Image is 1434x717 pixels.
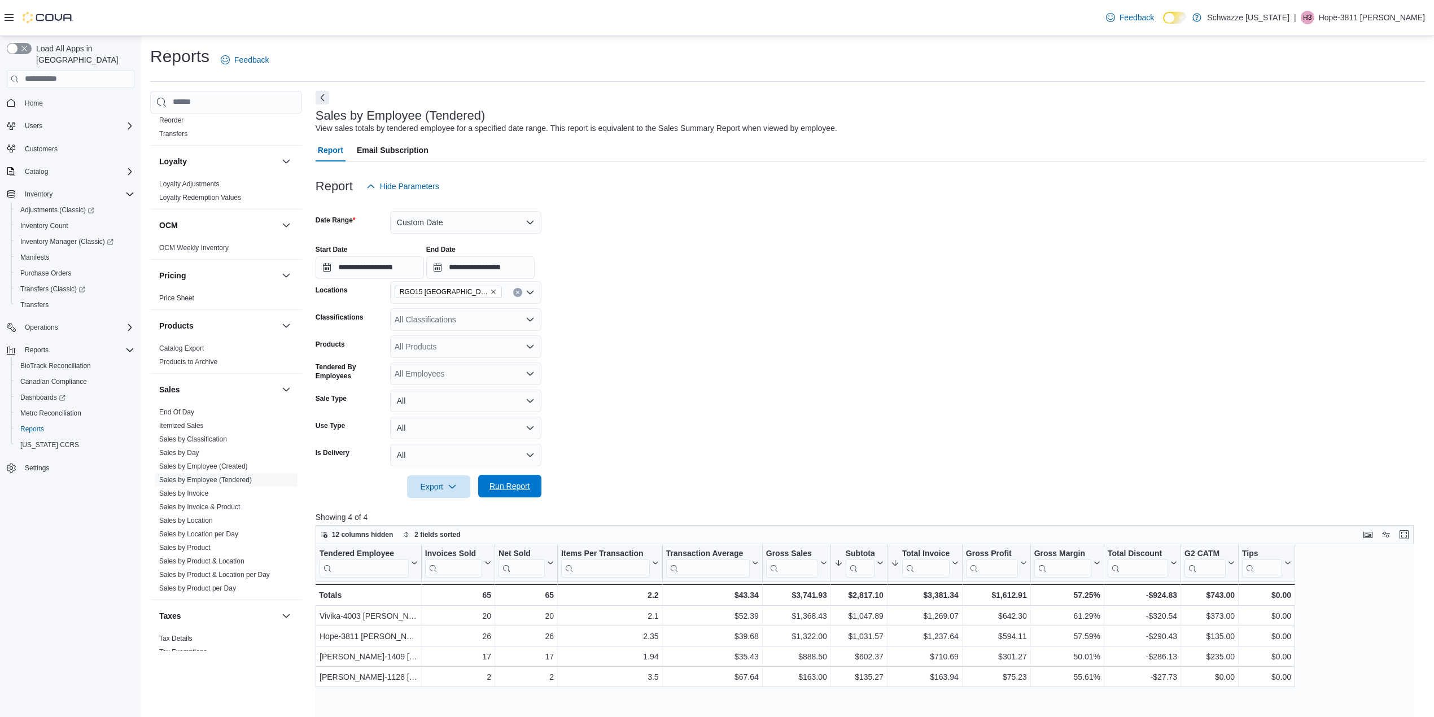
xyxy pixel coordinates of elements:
[390,211,541,234] button: Custom Date
[1319,11,1425,24] p: Hope-3811 [PERSON_NAME]
[20,343,134,357] span: Reports
[316,245,348,254] label: Start Date
[159,635,193,642] a: Tax Details
[11,358,139,374] button: BioTrack Reconciliation
[159,476,252,484] a: Sales by Employee (Tendered)
[16,235,134,248] span: Inventory Manager (Classic)
[1184,629,1235,643] div: $135.00
[150,342,302,373] div: Products
[20,206,94,215] span: Adjustments (Classic)
[16,251,134,264] span: Manifests
[846,548,875,577] div: Subtotal
[499,609,554,623] div: 20
[966,629,1027,643] div: $594.11
[11,281,139,297] a: Transfers (Classic)
[891,548,959,577] button: Total Invoiced
[316,421,345,430] label: Use Type
[159,502,240,511] span: Sales by Invoice & Product
[316,340,345,349] label: Products
[159,320,194,331] h3: Products
[362,175,444,198] button: Hide Parameters
[159,357,217,366] span: Products to Archive
[150,45,209,68] h1: Reports
[561,588,659,602] div: 2.2
[159,244,229,252] a: OCM Weekly Inventory
[1379,528,1393,541] button: Display options
[414,530,460,539] span: 2 fields sorted
[1301,11,1314,24] div: Hope-3811 Vega
[316,286,348,295] label: Locations
[159,421,204,430] span: Itemized Sales
[1101,6,1158,29] a: Feedback
[499,588,554,602] div: 65
[1184,548,1235,577] button: G2 CATM
[25,190,53,199] span: Inventory
[16,298,53,312] a: Transfers
[16,422,134,436] span: Reports
[25,121,42,130] span: Users
[316,313,364,322] label: Classifications
[159,320,277,331] button: Products
[279,269,293,282] button: Pricing
[526,315,535,324] button: Open list of options
[279,155,293,168] button: Loyalty
[766,548,818,559] div: Gross Sales
[159,634,193,643] span: Tax Details
[499,548,545,559] div: Net Sold
[316,448,349,457] label: Is Delivery
[966,548,1018,577] div: Gross Profit
[1034,548,1100,577] button: Gross Margin
[279,609,293,623] button: Taxes
[1108,548,1168,559] div: Total Discount
[766,650,827,663] div: $888.50
[2,320,139,335] button: Operations
[316,180,353,193] h3: Report
[390,417,541,439] button: All
[1108,548,1177,577] button: Total Discount
[16,219,134,233] span: Inventory Count
[159,557,244,565] a: Sales by Product & Location
[2,95,139,111] button: Home
[150,405,302,600] div: Sales
[11,390,139,405] a: Dashboards
[426,245,456,254] label: End Date
[20,343,53,357] button: Reports
[1034,609,1100,623] div: 61.29%
[11,374,139,390] button: Canadian Compliance
[318,139,343,161] span: Report
[159,544,211,552] a: Sales by Product
[159,408,194,417] span: End Of Day
[316,109,486,123] h3: Sales by Employee (Tendered)
[425,609,491,623] div: 20
[526,342,535,351] button: Open list of options
[834,609,884,623] div: $1,047.89
[20,321,63,334] button: Operations
[25,99,43,108] span: Home
[666,548,749,577] div: Transaction Average
[320,548,409,577] div: Tendered Employee
[159,270,277,281] button: Pricing
[526,288,535,297] button: Open list of options
[902,548,950,559] div: Total Invoiced
[11,218,139,234] button: Inventory Count
[1108,548,1168,577] div: Total Discount
[159,610,181,622] h3: Taxes
[159,130,187,138] a: Transfers
[490,288,497,295] button: Remove RGO15 Sunland Park from selection in this group
[561,548,650,559] div: Items Per Transaction
[20,321,134,334] span: Operations
[380,181,439,192] span: Hide Parameters
[16,438,84,452] a: [US_STATE] CCRS
[159,422,204,430] a: Itemized Sales
[159,193,241,202] span: Loyalty Redemption Values
[32,43,134,65] span: Load All Apps in [GEOGRAPHIC_DATA]
[1120,12,1154,23] span: Feedback
[159,462,248,471] span: Sales by Employee (Created)
[20,409,81,418] span: Metrc Reconciliation
[320,650,418,663] div: [PERSON_NAME]-1409 [PERSON_NAME]
[159,344,204,353] span: Catalog Export
[1184,588,1235,602] div: $743.00
[1108,588,1177,602] div: -$924.83
[216,49,273,71] a: Feedback
[666,548,758,577] button: Transaction Average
